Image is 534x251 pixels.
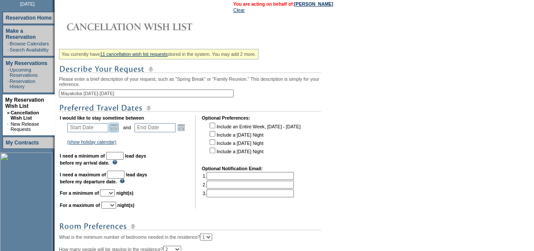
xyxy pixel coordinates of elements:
[60,203,100,208] b: For a maximum of
[10,110,39,120] a: Cancellation Wish List
[20,1,35,7] span: [DATE]
[203,181,294,189] td: 2.
[208,121,300,160] td: Include an Entire Week, [DATE] - [DATE] Include a [DATE] Night Include a [DATE] Night Include a [...
[10,121,39,132] a: New Release Requests
[7,79,9,89] td: ·
[203,189,294,197] td: 3.
[10,41,49,46] a: Browse Calendars
[233,1,333,7] span: You are acting on behalf of:
[134,123,176,132] input: Date format: M/D/Y. Shortcut keys: [T] for Today. [UP] or [.] for Next Day. [DOWN] or [,] for Pre...
[7,47,9,52] td: ·
[60,172,147,184] b: lead days before my departure date.
[7,121,10,132] td: ·
[202,115,250,120] b: Optional Preferences:
[202,166,263,171] b: Optional Notification Email:
[67,123,108,132] input: Date format: M/D/Y. Shortcut keys: [T] for Today. [UP] or [.] for Next Day. [DOWN] or [,] for Pre...
[60,172,106,177] b: I need a maximum of
[67,139,117,144] a: (show holiday calendar)
[59,221,321,232] img: subTtlRoomPreferences.gif
[294,1,333,7] a: [PERSON_NAME]
[100,52,168,57] a: 11 cancellation wish list requests
[60,153,146,165] b: lead days before my arrival date.
[176,123,186,132] a: Open the calendar popup.
[6,60,47,66] a: My Reservations
[120,179,125,183] img: questionMark_lightBlue.gif
[10,67,38,78] a: Upcoming Reservations
[117,203,134,208] b: night(s)
[116,190,133,196] b: night(s)
[6,15,52,21] a: Reservation Home
[109,123,119,132] a: Open the calendar popup.
[122,121,132,134] td: and
[7,110,10,115] b: »
[59,49,258,59] div: You currently have stored in the system. You may add 2 more.
[112,160,117,165] img: questionMark_lightBlue.gif
[7,67,9,78] td: ·
[60,153,105,158] b: I need a minimum of
[233,7,245,13] a: Clear
[10,47,48,52] a: Search Availability
[60,115,144,120] b: I would like to stay sometime between
[6,140,39,146] a: My Contracts
[59,18,234,35] img: Cancellation Wish List
[10,79,35,89] a: Reservation History
[60,190,99,196] b: For a minimum of
[7,41,9,46] td: ·
[5,97,44,109] a: My Reservation Wish List
[6,28,36,40] a: Make a Reservation
[203,172,294,180] td: 1.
